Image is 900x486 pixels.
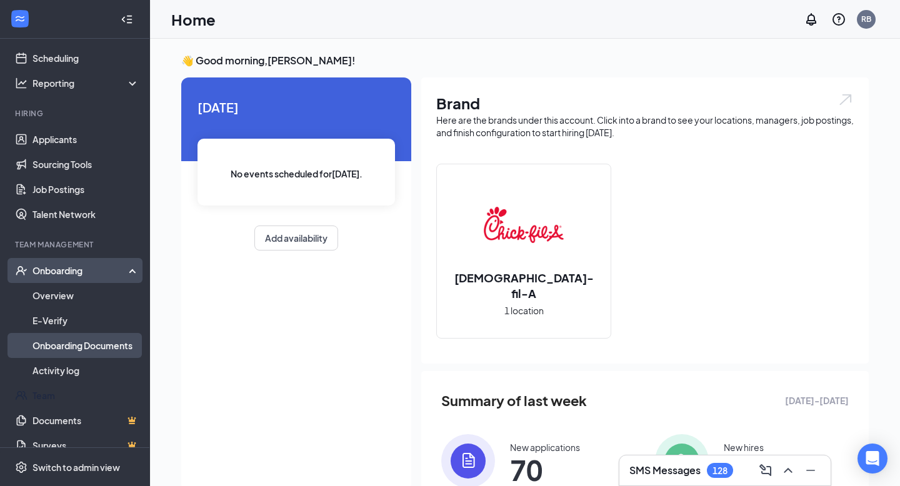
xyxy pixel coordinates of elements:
div: Here are the brands under this account. Click into a brand to see your locations, managers, job p... [436,114,854,139]
svg: QuestionInfo [831,12,846,27]
svg: UserCheck [15,264,27,277]
div: New applications [510,441,580,454]
a: Talent Network [32,202,139,227]
span: 1 location [504,304,544,317]
button: ChevronUp [778,460,798,480]
h2: [DEMOGRAPHIC_DATA]-fil-A [437,270,611,301]
div: Switch to admin view [32,461,120,474]
h3: SMS Messages [629,464,701,477]
a: Sourcing Tools [32,152,139,177]
button: Add availability [254,226,338,250]
a: SurveysCrown [32,433,139,458]
a: E-Verify [32,308,139,333]
div: Team Management [15,239,137,250]
div: Reporting [32,77,140,89]
button: ComposeMessage [756,460,776,480]
span: Summary of last week [441,390,587,412]
a: Overview [32,283,139,308]
svg: Notifications [804,12,819,27]
a: Onboarding Documents [32,333,139,358]
div: New hires [724,441,764,454]
span: No events scheduled for [DATE] . [231,167,362,181]
h1: Brand [436,92,854,114]
span: [DATE] - [DATE] [785,394,849,407]
div: Hiring [15,108,137,119]
button: Minimize [801,460,821,480]
svg: ComposeMessage [758,463,773,478]
svg: WorkstreamLogo [14,12,26,25]
a: Team [32,383,139,408]
a: Applicants [32,127,139,152]
svg: ChevronUp [781,463,796,478]
a: DocumentsCrown [32,408,139,433]
span: [DATE] [197,97,395,117]
svg: Settings [15,461,27,474]
span: 70 [510,459,580,481]
svg: Analysis [15,77,27,89]
a: Activity log [32,358,139,383]
a: Job Postings [32,177,139,202]
img: Chick-fil-A [484,185,564,265]
div: 128 [712,465,727,476]
div: Onboarding [32,264,129,277]
img: open.6027fd2a22e1237b5b06.svg [837,92,854,107]
a: Scheduling [32,46,139,71]
h1: Home [171,9,216,30]
svg: Collapse [121,13,133,26]
svg: Minimize [803,463,818,478]
h3: 👋 Good morning, [PERSON_NAME] ! [181,54,869,67]
div: Open Intercom Messenger [857,444,887,474]
div: RB [861,14,871,24]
